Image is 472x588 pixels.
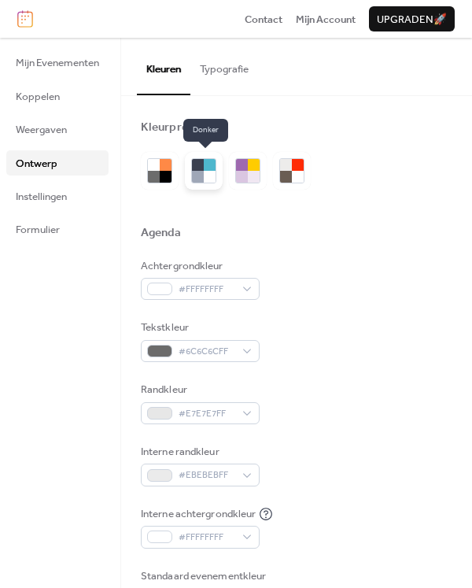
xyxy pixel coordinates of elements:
a: Mijn Evenementen [6,50,109,75]
span: #FFFFFFFF [179,282,234,298]
button: Kleuren [137,38,190,94]
a: Mijn Account [296,11,356,27]
span: #E7E7E7FF [179,406,234,422]
span: Ontwerp [16,156,57,172]
div: Tekstkleur [141,320,256,335]
span: #FFFFFFFF [179,530,234,545]
a: Koppelen [6,83,109,109]
div: Randkleur [141,382,256,398]
span: Koppelen [16,89,60,105]
button: Typografie [190,38,258,93]
div: Interne randkleur [141,444,256,460]
span: Mijn Account [296,12,356,28]
div: Agenda [141,225,182,241]
span: #EBEBEBFF [179,468,234,483]
a: Formulier [6,216,109,242]
a: Contact [245,11,282,27]
span: Upgraden 🚀 [377,12,447,28]
button: Upgraden🚀 [369,6,455,31]
span: Weergaven [16,122,67,138]
a: Ontwerp [6,150,109,176]
span: Formulier [16,222,60,238]
a: Instellingen [6,183,109,209]
span: Instellingen [16,189,67,205]
span: Contact [245,12,282,28]
div: Standaard evenementkleur [141,568,266,584]
span: Mijn Evenementen [16,55,99,71]
span: #6C6C6CFF [179,344,234,360]
a: Weergaven [6,116,109,142]
div: Kleurpresets [141,120,210,135]
div: Interne achtergrondkleur [141,506,256,522]
div: Achtergrondkleur [141,258,256,274]
img: logo [17,10,33,28]
span: Donker [183,119,228,142]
